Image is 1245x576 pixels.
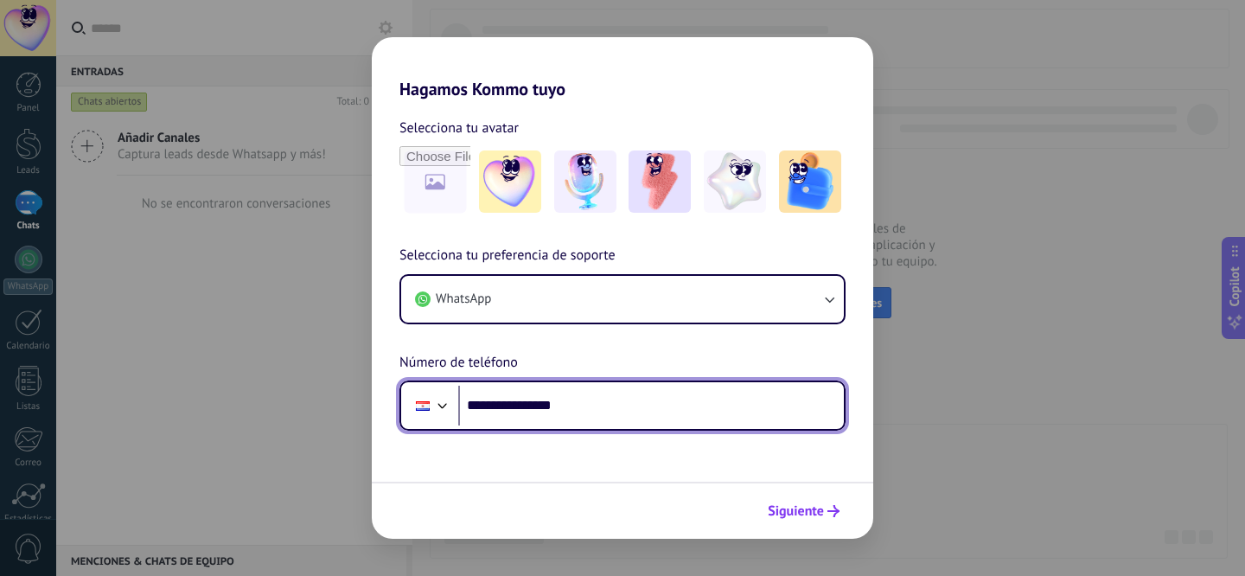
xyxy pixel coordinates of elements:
[401,276,844,323] button: WhatsApp
[704,150,766,213] img: -4.jpeg
[399,352,518,374] span: Número de teléfono
[406,387,439,424] div: Paraguay: + 595
[554,150,616,213] img: -2.jpeg
[629,150,691,213] img: -3.jpeg
[372,37,873,99] h2: Hagamos Kommo tuyo
[436,291,491,308] span: WhatsApp
[760,496,847,526] button: Siguiente
[768,505,824,517] span: Siguiente
[479,150,541,213] img: -1.jpeg
[399,117,519,139] span: Selecciona tu avatar
[399,245,616,267] span: Selecciona tu preferencia de soporte
[779,150,841,213] img: -5.jpeg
